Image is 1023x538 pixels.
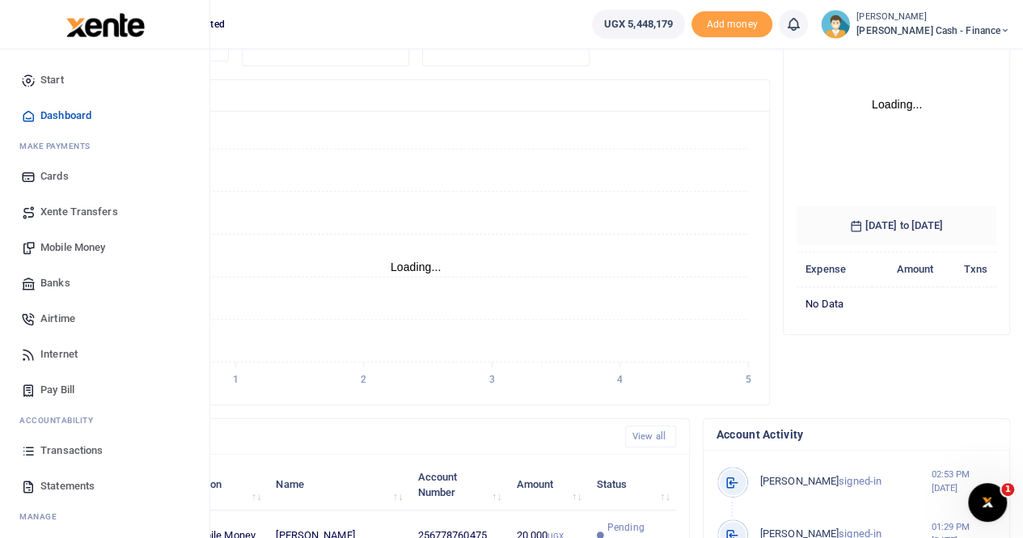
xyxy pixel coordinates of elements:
[856,23,1010,38] span: [PERSON_NAME] Cash - Finance
[27,140,91,152] span: ake Payments
[40,239,105,256] span: Mobile Money
[27,510,57,523] span: anage
[691,11,772,38] li: Toup your wallet
[40,204,118,220] span: Xente Transfers
[760,475,839,487] span: [PERSON_NAME]
[40,443,103,459] span: Transactions
[745,374,750,385] tspan: 5
[717,426,996,443] h4: Account Activity
[13,98,197,133] a: Dashboard
[13,265,197,301] a: Banks
[13,159,197,194] a: Cards
[942,252,996,287] th: Txns
[75,87,756,104] h4: Transactions Overview
[65,18,145,30] a: logo-small logo-large logo-large
[625,426,676,447] a: View all
[821,10,850,39] img: profile-user
[691,17,772,29] a: Add money
[40,382,74,398] span: Pay Bill
[13,301,197,337] a: Airtime
[691,11,772,38] span: Add money
[13,408,197,433] li: Ac
[13,504,197,529] li: M
[585,10,691,39] li: Wallet ballance
[856,11,1010,24] small: [PERSON_NAME]
[66,13,145,37] img: logo-large
[40,72,64,88] span: Start
[821,10,1010,39] a: profile-user [PERSON_NAME] [PERSON_NAME] Cash - Finance
[617,374,623,385] tspan: 4
[13,62,197,98] a: Start
[13,372,197,408] a: Pay Bill
[32,414,93,426] span: countability
[408,460,507,510] th: Account Number: activate to sort column ascending
[40,346,78,362] span: Internet
[1001,483,1014,496] span: 1
[75,428,612,446] h4: Recent Transactions
[968,483,1007,522] iframe: Intercom live chat
[507,460,587,510] th: Amount: activate to sort column ascending
[233,374,239,385] tspan: 1
[760,473,932,490] p: signed-in
[40,275,70,291] span: Banks
[40,478,95,494] span: Statements
[391,261,442,273] text: Loading...
[797,252,872,287] th: Expense
[267,460,408,510] th: Name: activate to sort column ascending
[604,16,673,32] span: UGX 5,448,179
[436,40,516,51] a: View transactions
[256,40,324,51] a: View statement
[13,337,197,372] a: Internet
[13,230,197,265] a: Mobile Money
[931,468,996,495] small: 02:53 PM [DATE]
[872,98,923,111] text: Loading...
[872,252,943,287] th: Amount
[797,206,996,245] h6: [DATE] to [DATE]
[13,133,197,159] li: M
[13,468,197,504] a: Statements
[13,433,197,468] a: Transactions
[40,168,69,184] span: Cards
[156,460,267,510] th: Transaction: activate to sort column ascending
[361,374,366,385] tspan: 2
[489,374,495,385] tspan: 3
[40,108,91,124] span: Dashboard
[588,460,676,510] th: Status: activate to sort column ascending
[797,286,996,320] td: No data
[13,194,197,230] a: Xente Transfers
[40,311,75,327] span: Airtime
[592,10,685,39] a: UGX 5,448,179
